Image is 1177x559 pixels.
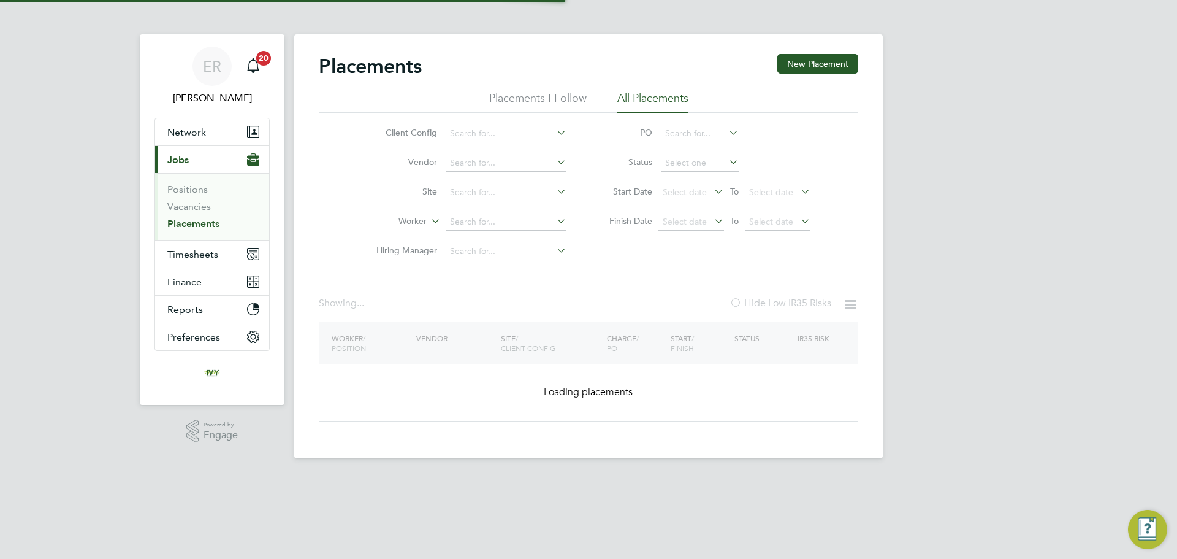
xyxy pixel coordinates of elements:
[367,156,437,168] label: Vendor
[446,214,566,231] input: Search for...
[661,125,739,142] input: Search for...
[597,215,652,226] label: Finish Date
[155,268,269,295] button: Finance
[489,91,587,113] li: Placements I Follow
[202,363,222,383] img: ivyresourcegroup-logo-retina.png
[155,241,269,268] button: Timesheets
[663,216,707,227] span: Select date
[167,249,218,260] span: Timesheets
[204,430,238,441] span: Engage
[140,34,284,405] nav: Main navigation
[597,127,652,138] label: PO
[729,297,831,309] label: Hide Low IR35 Risks
[204,420,238,430] span: Powered by
[446,155,566,172] input: Search for...
[357,297,364,309] span: ...
[256,51,271,66] span: 20
[186,420,238,443] a: Powered byEngage
[446,184,566,201] input: Search for...
[241,47,265,86] a: 20
[167,331,220,343] span: Preferences
[367,245,437,256] label: Hiring Manager
[154,47,270,106] a: ER[PERSON_NAME]
[155,173,269,240] div: Jobs
[367,127,437,138] label: Client Config
[597,156,652,168] label: Status
[597,186,652,197] label: Start Date
[749,187,793,198] span: Select date
[167,126,206,138] span: Network
[367,186,437,197] label: Site
[167,154,189,166] span: Jobs
[777,54,858,74] button: New Placement
[155,118,269,145] button: Network
[203,58,221,74] span: ER
[726,183,742,199] span: To
[446,125,566,142] input: Search for...
[167,183,208,195] a: Positions
[154,91,270,106] span: Emma Randall
[167,201,211,212] a: Vacancies
[155,296,269,323] button: Reports
[726,213,742,229] span: To
[663,187,707,198] span: Select date
[319,54,422,79] h2: Placements
[319,297,367,310] div: Showing
[1128,510,1167,549] button: Engage Resource Center
[167,218,219,229] a: Placements
[446,243,566,260] input: Search for...
[617,91,688,113] li: All Placements
[167,276,202,288] span: Finance
[167,304,203,315] span: Reports
[155,146,269,173] button: Jobs
[154,363,270,383] a: Go to home page
[155,323,269,350] button: Preferences
[661,155,739,172] input: Select one
[749,216,793,227] span: Select date
[356,215,427,228] label: Worker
